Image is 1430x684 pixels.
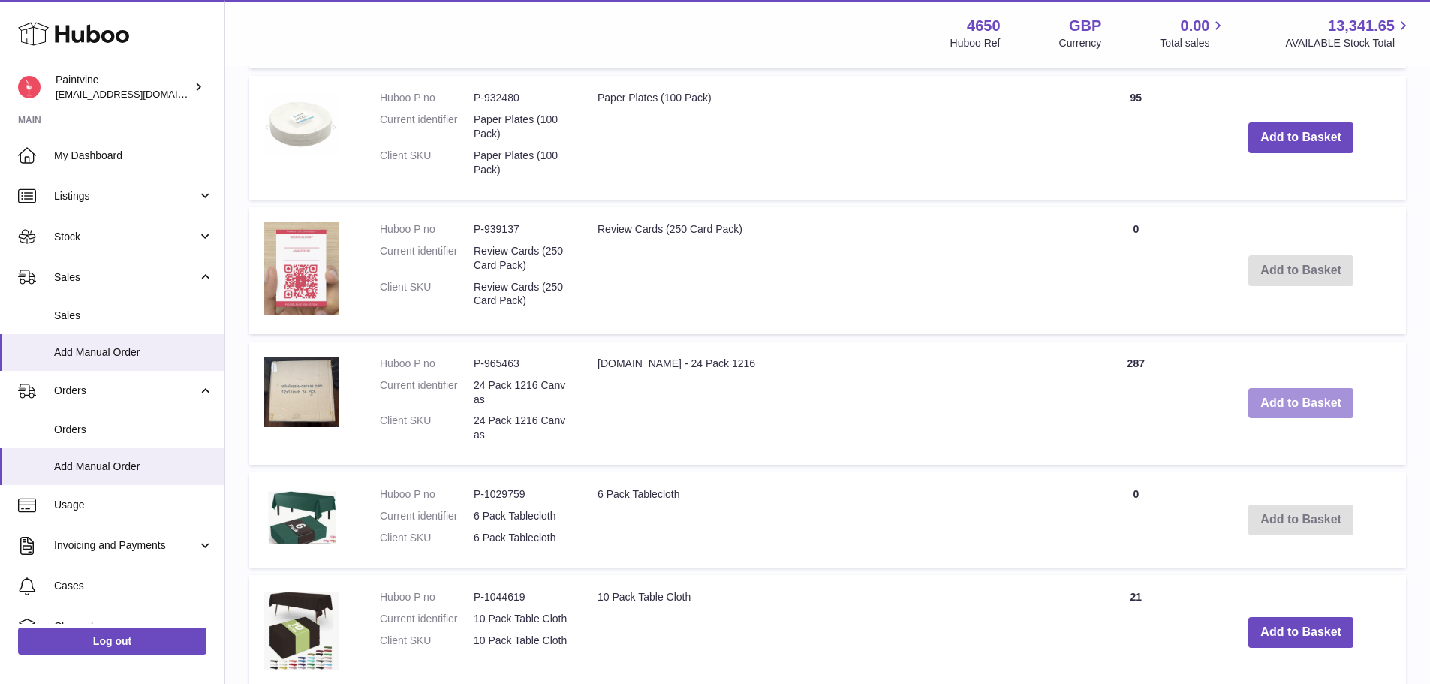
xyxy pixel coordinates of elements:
td: 6 Pack Tablecloth [583,472,1076,568]
span: My Dashboard [54,149,213,163]
span: Sales [54,309,213,323]
dd: 24 Pack 1216 Canvas [474,414,567,442]
dt: Client SKU [380,414,474,442]
strong: GBP [1069,16,1101,36]
dt: Huboo P no [380,222,474,237]
dd: P-932480 [474,91,567,105]
dd: 6 Pack Tablecloth [474,509,567,523]
a: Log out [18,628,206,655]
dt: Client SKU [380,280,474,309]
img: Paper Plates (100 Pack) [264,91,339,154]
span: Channels [54,619,213,634]
dd: P-1029759 [474,487,567,502]
td: 0 [1076,472,1196,568]
span: Orders [54,384,197,398]
button: Add to Basket [1248,122,1353,153]
img: wholesale-canvas.com - 24 Pack 1216 [264,357,339,427]
dt: Current identifier [380,378,474,407]
img: Review Cards (250 Card Pack) [264,222,339,315]
td: 0 [1076,207,1196,334]
dt: Client SKU [380,634,474,648]
td: 287 [1076,342,1196,465]
img: 6 Pack Tablecloth [264,487,339,544]
span: Invoicing and Payments [54,538,197,553]
div: Currency [1059,36,1102,50]
dd: 24 Pack 1216 Canvas [474,378,567,407]
a: 0.00 Total sales [1160,16,1227,50]
span: Usage [54,498,213,512]
dd: 6 Pack Tablecloth [474,531,567,545]
span: Cases [54,579,213,593]
span: Orders [54,423,213,437]
td: [DOMAIN_NAME] - 24 Pack 1216 [583,342,1076,465]
span: 0.00 [1181,16,1210,36]
dt: Huboo P no [380,357,474,371]
span: AVAILABLE Stock Total [1285,36,1412,50]
img: 10 Pack Table Cloth [264,590,339,671]
img: euan@paintvine.co.uk [18,76,41,98]
div: Huboo Ref [950,36,1001,50]
td: Paper Plates (100 Pack) [583,76,1076,199]
dt: Client SKU [380,149,474,177]
dd: P-965463 [474,357,567,371]
span: Sales [54,270,197,285]
dd: Paper Plates (100 Pack) [474,113,567,141]
dt: Current identifier [380,113,474,141]
div: Paintvine [56,73,191,101]
span: Add Manual Order [54,345,213,360]
span: Add Manual Order [54,460,213,474]
dt: Current identifier [380,612,474,626]
span: Listings [54,189,197,203]
dd: Review Cards (250 Card Pack) [474,280,567,309]
dt: Huboo P no [380,590,474,604]
span: [EMAIL_ADDRESS][DOMAIN_NAME] [56,88,221,100]
strong: 4650 [967,16,1001,36]
dd: Paper Plates (100 Pack) [474,149,567,177]
dt: Current identifier [380,509,474,523]
span: 13,341.65 [1328,16,1395,36]
button: Add to Basket [1248,388,1353,419]
dd: 10 Pack Table Cloth [474,634,567,648]
button: Add to Basket [1248,617,1353,648]
dt: Current identifier [380,244,474,273]
span: Stock [54,230,197,244]
dd: P-939137 [474,222,567,237]
dt: Client SKU [380,531,474,545]
dd: P-1044619 [474,590,567,604]
dd: 10 Pack Table Cloth [474,612,567,626]
td: Review Cards (250 Card Pack) [583,207,1076,334]
a: 13,341.65 AVAILABLE Stock Total [1285,16,1412,50]
dt: Huboo P no [380,487,474,502]
td: 95 [1076,76,1196,199]
span: Total sales [1160,36,1227,50]
dt: Huboo P no [380,91,474,105]
dd: Review Cards (250 Card Pack) [474,244,567,273]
